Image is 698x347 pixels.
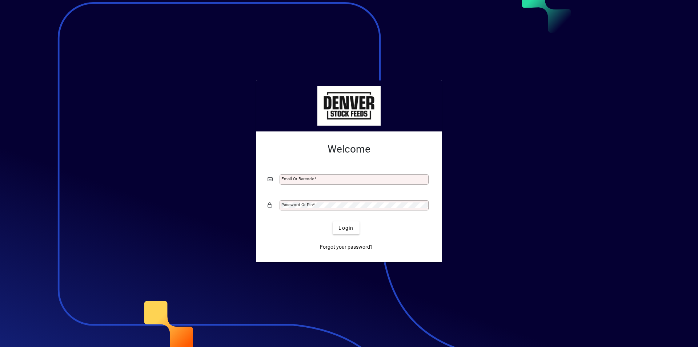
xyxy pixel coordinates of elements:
[268,143,430,155] h2: Welcome
[317,240,376,253] a: Forgot your password?
[320,243,373,251] span: Forgot your password?
[281,176,314,181] mat-label: Email or Barcode
[281,202,313,207] mat-label: Password or Pin
[338,224,353,232] span: Login
[333,221,359,234] button: Login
